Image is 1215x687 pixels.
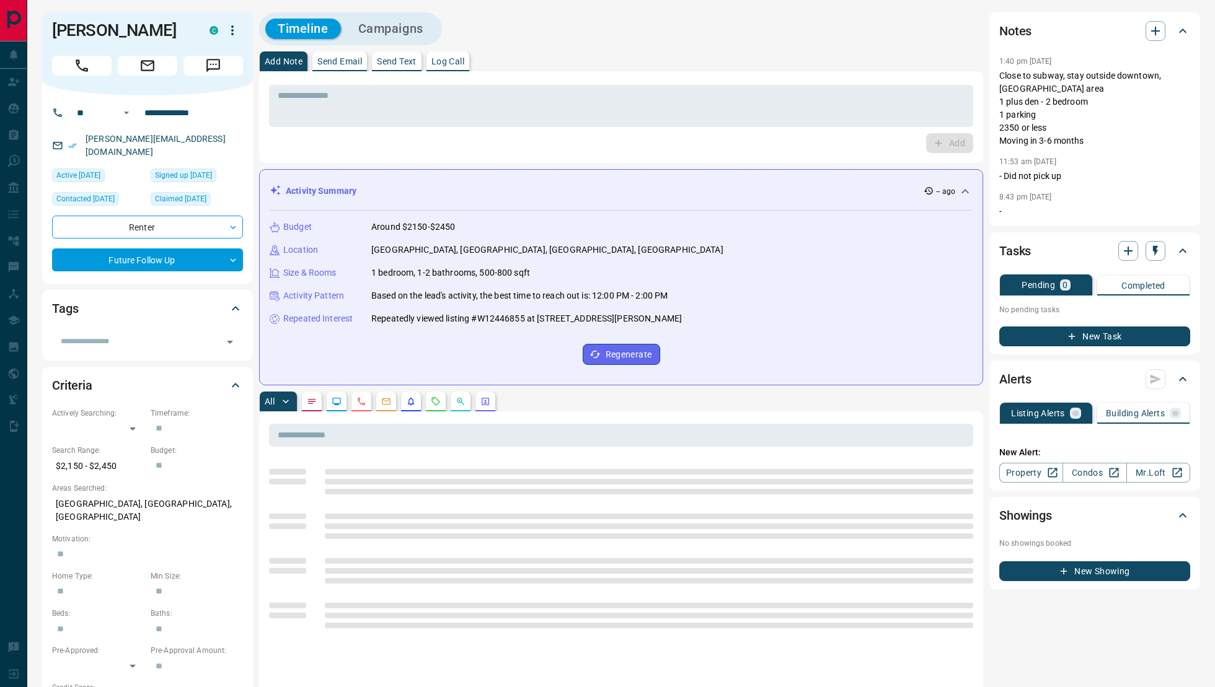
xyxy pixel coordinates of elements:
[286,185,356,198] p: Activity Summary
[52,56,112,76] span: Call
[371,266,530,279] p: 1 bedroom, 1-2 bathrooms, 500-800 sqft
[151,192,243,209] div: Mon Oct 13 2025
[332,396,342,406] svg: Lead Browsing Activity
[999,193,1052,201] p: 8:43 pm [DATE]
[999,170,1190,183] p: - Did not pick up
[283,243,318,256] p: Location
[999,561,1190,581] button: New Showing
[270,180,973,203] div: Activity Summary-- ago
[52,408,144,419] p: Actively Searching:
[283,289,344,302] p: Activity Pattern
[52,370,243,400] div: Criteria
[371,289,668,302] p: Based on the lead's activity, the best time to reach out is: 12:00 PM - 2:00 PM
[52,216,243,238] div: Renter
[456,396,466,406] svg: Opportunities
[377,57,417,66] p: Send Text
[86,134,226,157] a: [PERSON_NAME][EMAIL_ADDRESS][DOMAIN_NAME]
[52,375,92,395] h2: Criteria
[118,56,177,76] span: Email
[52,168,144,186] div: Mon Oct 13 2025
[999,501,1190,530] div: Showings
[265,19,341,39] button: Timeline
[999,241,1031,261] h2: Tasks
[283,266,337,279] p: Size & Rooms
[52,192,144,209] div: Tue Oct 14 2025
[56,169,100,182] span: Active [DATE]
[1011,409,1065,418] p: Listing Alerts
[210,26,218,35] div: condos.ca
[221,333,239,351] button: Open
[936,186,955,197] p: -- ago
[317,57,362,66] p: Send Email
[999,157,1056,166] p: 11:53 am [DATE]
[151,571,243,582] p: Min Size:
[52,571,144,582] p: Home Type:
[999,364,1190,394] div: Alerts
[1063,463,1126,483] a: Condos
[307,396,317,406] svg: Notes
[999,205,1190,218] p: -
[151,608,243,619] p: Baths:
[52,645,144,656] p: Pre-Approved:
[999,69,1190,147] p: Close to subway, stay outside downtown, [GEOGRAPHIC_DATA] area 1 plus den - 2 bedroom 1 parking 2...
[1126,463,1190,483] a: Mr.Loft
[999,463,1063,483] a: Property
[52,20,191,40] h1: [PERSON_NAME]
[999,236,1190,266] div: Tasks
[583,344,660,365] button: Regenerate
[52,494,243,527] p: [GEOGRAPHIC_DATA], [GEOGRAPHIC_DATA], [GEOGRAPHIC_DATA]
[999,326,1190,346] button: New Task
[371,312,682,325] p: Repeatedly viewed listing #W12446855 at [STREET_ADDRESS][PERSON_NAME]
[480,396,490,406] svg: Agent Actions
[283,221,312,234] p: Budget
[56,193,115,205] span: Contacted [DATE]
[381,396,391,406] svg: Emails
[283,312,353,325] p: Repeated Interest
[999,505,1052,525] h2: Showings
[52,608,144,619] p: Beds:
[265,57,303,66] p: Add Note
[183,56,243,76] span: Message
[999,446,1190,459] p: New Alert:
[151,645,243,656] p: Pre-Approval Amount:
[371,243,723,256] p: [GEOGRAPHIC_DATA], [GEOGRAPHIC_DATA], [GEOGRAPHIC_DATA], [GEOGRAPHIC_DATA]
[52,483,243,494] p: Areas Searched:
[999,16,1190,46] div: Notes
[346,19,436,39] button: Campaigns
[119,105,134,120] button: Open
[52,299,78,318] h2: Tags
[155,193,206,205] span: Claimed [DATE]
[999,369,1032,389] h2: Alerts
[265,397,275,406] p: All
[151,408,243,419] p: Timeframe:
[52,456,144,476] p: $2,150 - $2,450
[151,168,243,186] div: Mon Oct 13 2025
[68,141,77,150] svg: Email Verified
[406,396,416,406] svg: Listing Alerts
[431,396,441,406] svg: Requests
[52,445,144,456] p: Search Range:
[999,300,1190,319] p: No pending tasks
[1063,281,1067,289] p: 0
[52,294,243,323] div: Tags
[1022,281,1055,289] p: Pending
[1121,281,1165,290] p: Completed
[356,396,366,406] svg: Calls
[371,221,455,234] p: Around $2150-$2450
[155,169,212,182] span: Signed up [DATE]
[999,57,1052,66] p: 1:40 pm [DATE]
[151,445,243,456] p: Budget:
[52,248,243,271] div: Future Follow Up
[431,57,464,66] p: Log Call
[999,21,1032,41] h2: Notes
[52,533,243,545] p: Motivation:
[999,538,1190,549] p: No showings booked
[1106,409,1165,418] p: Building Alerts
